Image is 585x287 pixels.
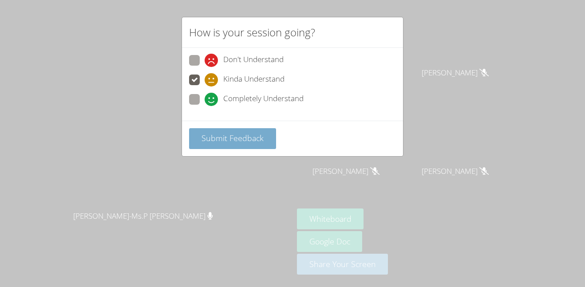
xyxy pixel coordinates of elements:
span: Don't Understand [223,54,284,67]
span: Completely Understand [223,93,304,106]
h2: How is your session going? [189,24,315,40]
span: Submit Feedback [202,133,264,143]
button: Submit Feedback [189,128,276,149]
span: Kinda Understand [223,73,285,86]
